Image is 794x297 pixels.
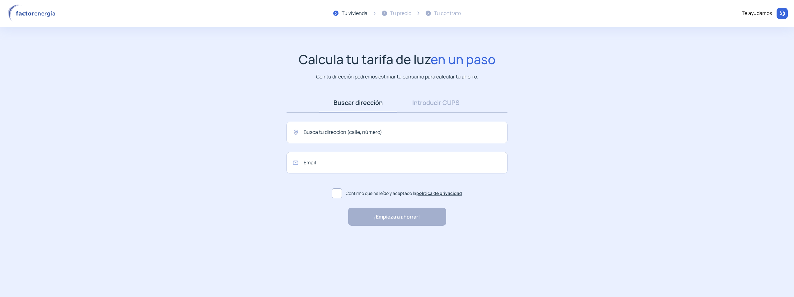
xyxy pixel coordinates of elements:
span: en un paso [431,50,496,68]
a: política de privacidad [416,190,462,196]
h1: Calcula tu tarifa de luz [299,52,496,67]
span: Confirmo que he leído y aceptado la [346,190,462,197]
img: llamar [779,10,785,16]
div: Tu precio [390,9,411,17]
div: Tu vivienda [342,9,367,17]
img: logo factor [6,4,59,22]
a: Introducir CUPS [397,93,475,112]
div: Te ayudamos [742,9,772,17]
p: Con tu dirección podremos estimar tu consumo para calcular tu ahorro. [316,73,478,81]
div: Tu contrato [434,9,461,17]
a: Buscar dirección [319,93,397,112]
